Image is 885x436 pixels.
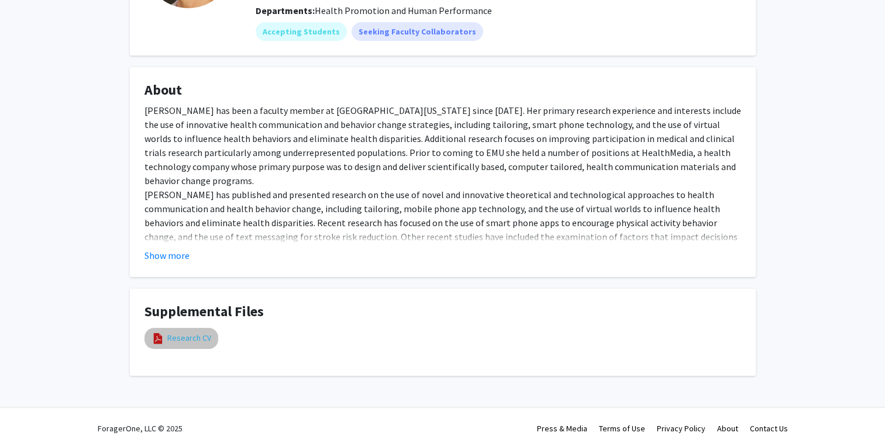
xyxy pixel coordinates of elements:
[315,5,492,16] span: Health Promotion and Human Performance
[599,423,645,434] a: Terms of Use
[144,248,190,262] button: Show more
[750,423,788,434] a: Contact Us
[256,22,347,41] mat-chip: Accepting Students
[167,332,211,344] a: Research CV
[657,423,705,434] a: Privacy Policy
[9,383,50,427] iframe: Chat
[537,423,587,434] a: Press & Media
[144,103,741,314] div: [PERSON_NAME] has been a faculty member at [GEOGRAPHIC_DATA][US_STATE] since [DATE]. Her primary ...
[151,332,164,345] img: pdf_icon.png
[256,5,315,16] b: Departments:
[144,82,741,99] h4: About
[352,22,483,41] mat-chip: Seeking Faculty Collaborators
[717,423,738,434] a: About
[144,303,741,320] h4: Supplemental Files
